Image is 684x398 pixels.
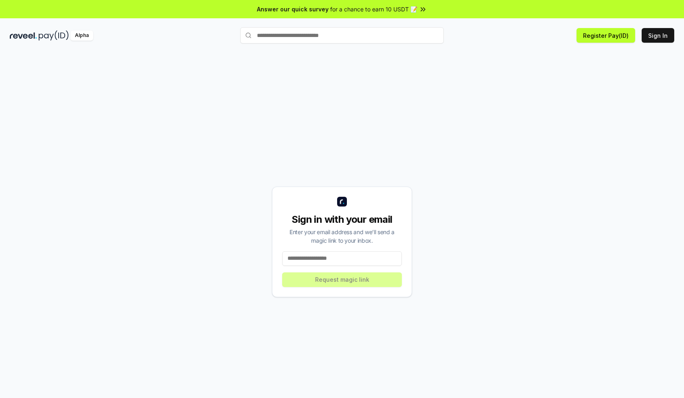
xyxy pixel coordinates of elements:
img: logo_small [337,197,347,207]
button: Sign In [642,28,674,43]
div: Sign in with your email [282,213,402,226]
img: reveel_dark [10,30,37,41]
span: for a chance to earn 10 USDT 📝 [330,5,417,13]
img: pay_id [39,30,69,41]
button: Register Pay(ID) [577,28,635,43]
span: Answer our quick survey [257,5,329,13]
div: Enter your email address and we’ll send a magic link to your inbox. [282,228,402,245]
div: Alpha [70,30,93,41]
